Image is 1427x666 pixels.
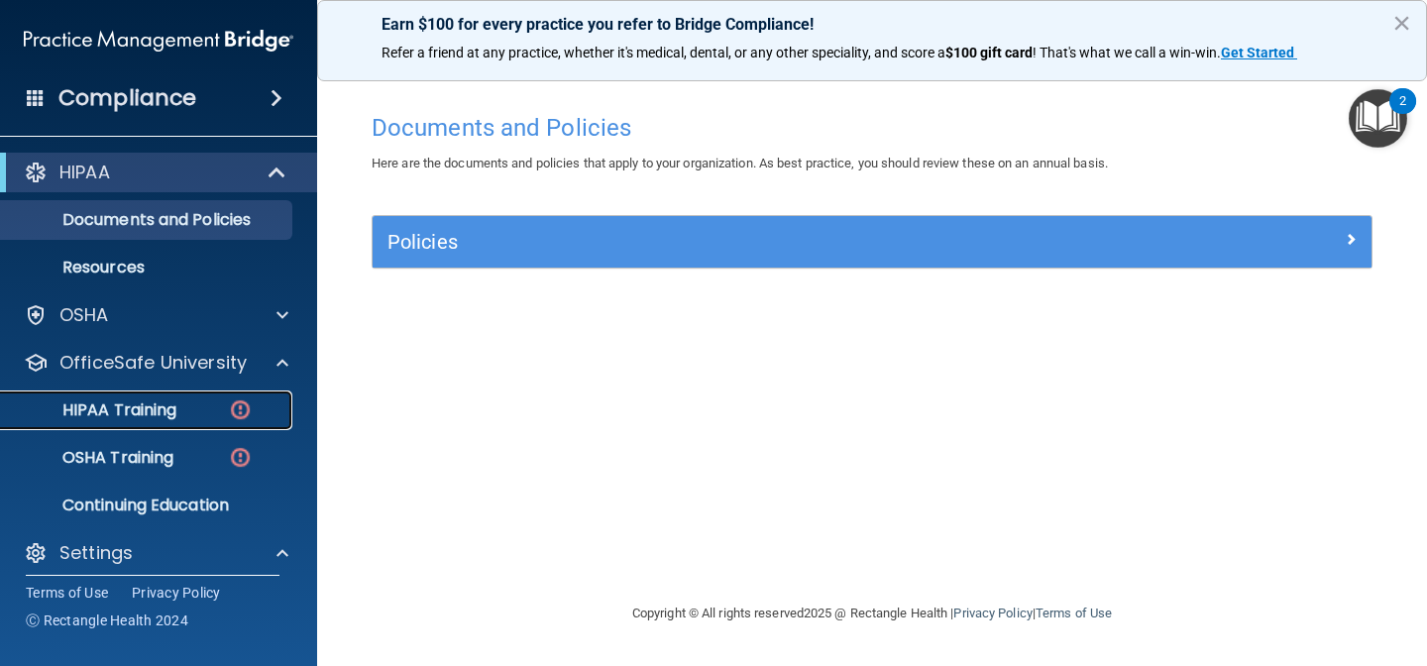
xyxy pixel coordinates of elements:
a: Terms of Use [26,583,108,603]
p: OSHA [59,303,109,327]
span: Ⓒ Rectangle Health 2024 [26,610,188,630]
div: Copyright © All rights reserved 2025 @ Rectangle Health | | [510,582,1234,645]
span: ! That's what we call a win-win. [1033,45,1221,60]
h5: Policies [387,231,1107,253]
img: PMB logo [24,21,293,60]
a: Get Started [1221,45,1297,60]
p: Continuing Education [13,496,283,515]
a: Terms of Use [1036,606,1112,620]
h4: Compliance [58,84,196,112]
p: Resources [13,258,283,277]
a: Settings [24,541,288,565]
strong: Get Started [1221,45,1294,60]
button: Open Resource Center, 2 new notifications [1349,89,1407,148]
span: Here are the documents and policies that apply to your organization. As best practice, you should... [372,156,1108,170]
button: Close [1392,7,1411,39]
p: OSHA Training [13,448,173,468]
h4: Documents and Policies [372,115,1372,141]
p: Settings [59,541,133,565]
p: OfficeSafe University [59,351,247,375]
p: HIPAA [59,161,110,184]
div: 2 [1399,101,1406,127]
p: Documents and Policies [13,210,283,230]
a: OfficeSafe University [24,351,288,375]
span: Refer a friend at any practice, whether it's medical, dental, or any other speciality, and score a [382,45,945,60]
a: OSHA [24,303,288,327]
a: Policies [387,226,1357,258]
img: danger-circle.6113f641.png [228,397,253,422]
a: HIPAA [24,161,287,184]
p: Earn $100 for every practice you refer to Bridge Compliance! [382,15,1363,34]
a: Privacy Policy [132,583,221,603]
img: danger-circle.6113f641.png [228,445,253,470]
p: HIPAA Training [13,400,176,420]
strong: $100 gift card [945,45,1033,60]
a: Privacy Policy [953,606,1032,620]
